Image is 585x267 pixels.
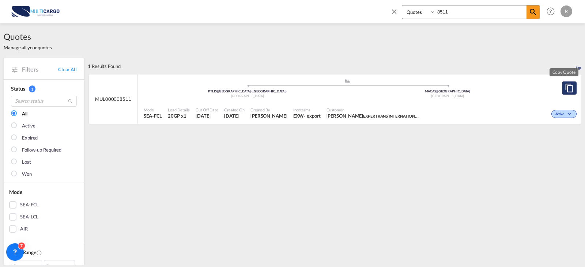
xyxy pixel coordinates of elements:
span: Cut Off Date [196,107,218,112]
span: Created On [224,107,245,112]
span: SEA-FCL [144,112,162,119]
span: 19 Sep 2025 [224,112,245,119]
div: Follow-up Required [22,146,61,154]
span: PTLIS [GEOGRAPHIC_DATA] ([GEOGRAPHIC_DATA]) [208,89,287,93]
span: Status [11,85,25,92]
div: Active [22,122,35,130]
div: AIR [20,225,28,233]
div: Status 1 [11,85,77,92]
span: Date Range [11,249,36,255]
span: Created By [250,107,287,112]
button: Copy Quote [562,81,577,95]
md-icon: icon-chevron-down [566,112,575,116]
span: 1 [29,85,35,92]
span: Filters [22,65,58,73]
div: Won [22,171,32,178]
md-icon: assets/icons/custom/copyQuote.svg [565,84,574,92]
md-checkbox: SEA-FCL [9,201,79,209]
md-icon: assets/icons/custom/ship-fill.svg [343,79,352,83]
div: R [561,5,572,17]
div: EXW [293,112,304,119]
div: Lost [22,159,31,166]
input: Search status [11,96,77,107]
span: | [436,89,437,93]
span: Mode [144,107,162,112]
span: EXPERTRANS INTERNATIONAL FREIGHT FORWARDER [363,113,463,119]
span: Load Details [168,107,190,112]
span: [GEOGRAPHIC_DATA] [431,94,464,98]
span: Ricardo Santos [250,112,287,119]
span: MACAS [GEOGRAPHIC_DATA] [425,89,470,93]
span: ZINEB FOUGOU EXPERTRANS INTERNATIONAL FREIGHT FORWARDER [327,112,422,119]
div: All [22,110,27,118]
span: Customer [327,107,422,112]
div: Sort by: Created On [576,58,581,74]
span: Manage all your quotes [4,44,52,51]
md-icon: icon-magnify [529,8,537,16]
md-checkbox: AIR [9,225,79,233]
div: EXW export [293,112,321,119]
span: MUL000008511 [95,96,131,102]
input: Enter Quotation Number [435,5,526,18]
div: MUL000008511 assets/icons/custom/ship-fill.svgassets/icons/custom/roll-o-plane.svgOriginLisbon (L... [89,75,581,124]
md-checkbox: SEA-LCL [9,213,79,221]
md-icon: icon-close [390,7,398,15]
span: Quotes [4,31,52,42]
span: Active [555,112,566,117]
div: SEA-LCL [20,213,38,221]
md-icon: icon-magnify [68,99,73,104]
span: icon-close [390,5,402,23]
div: Change Status Here [551,110,577,118]
div: Help [544,5,561,18]
div: Expired [22,134,38,142]
span: [GEOGRAPHIC_DATA] [231,94,264,98]
span: 20GP x 1 [168,112,190,119]
md-tooltip: Copy Quote [550,68,578,76]
md-icon: Created On [36,250,42,256]
span: | [217,89,218,93]
span: Incoterms [293,107,321,112]
div: SEA-FCL [20,201,39,209]
div: - export [304,112,320,119]
span: icon-magnify [526,5,540,19]
span: Help [544,5,557,18]
span: 19 Sep 2025 [196,112,218,119]
img: 82db67801a5411eeacfdbd8acfa81e61.png [11,3,60,20]
div: 1 Results Found [88,58,121,74]
span: Mode [9,189,22,195]
a: Clear All [58,66,77,73]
